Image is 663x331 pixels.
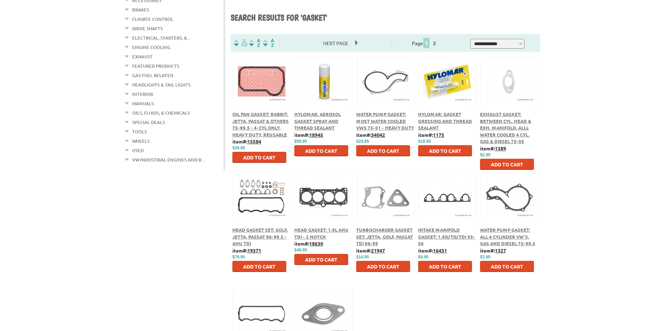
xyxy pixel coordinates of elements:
[433,247,447,254] u: 16431
[431,40,438,46] a: 2
[480,255,490,259] span: $2.95
[418,139,431,144] span: $19.95
[392,37,458,49] div: Page
[294,145,348,156] button: Add to Cart
[132,15,173,24] a: Climate Control
[248,39,262,47] img: Sort by Headline
[294,139,307,144] span: $59.95
[480,261,534,272] button: Add to Cart
[132,99,154,108] a: Manuals
[132,118,165,127] a: Special Deals
[132,61,179,71] a: Featured Products
[480,227,535,246] a: Water Pump Gasket: All 4 cylinder VW's, Gas and Diesel 75-99.5
[480,145,506,151] b: item#:
[367,263,399,270] span: Add to Cart
[243,263,275,270] span: Add to Cart
[132,127,147,136] a: Tools
[132,71,173,80] a: Gas Fuel Related
[418,247,447,254] b: item#:
[491,161,523,167] span: Add to Cart
[232,255,245,259] span: $79.95
[433,132,444,138] u: 1175
[356,261,410,272] button: Add to Cart
[309,132,323,138] u: 18945
[418,255,429,259] span: $4.95
[495,145,506,151] u: 1389
[418,261,472,272] button: Add to Cart
[371,132,385,138] u: 34042
[429,263,461,270] span: Add to Cart
[418,132,444,138] b: item#:
[356,139,369,144] span: $24.95
[247,247,261,254] u: 19371
[232,152,286,163] button: Add to Cart
[491,263,523,270] span: Add to Cart
[132,80,191,89] a: Headlights & Tail Lights
[495,247,506,254] u: 1327
[480,152,490,157] span: $2.95
[132,136,150,146] a: Wheels
[132,24,163,33] a: Drive Shafts
[418,227,475,246] a: Intake Manifold Gasket: 1.9D/TD/TDI 93-06
[305,148,337,154] span: Add to Cart
[132,146,144,155] a: Used
[232,247,261,254] b: item#:
[305,256,337,263] span: Add to Cart
[232,261,286,272] button: Add to Cart
[232,227,288,246] a: Head Gasket Set: Golf, Jetta, Passat 96-99.5 - AHU TDI
[247,138,261,144] u: 15584
[232,146,245,150] span: $29.95
[356,247,385,254] b: item#:
[418,111,472,131] a: Hylomar: Gasket Dressing and Thread Sealant
[231,13,540,24] h1: Search results for 'gasket'
[356,255,369,259] span: $14.95
[309,240,323,247] u: 18630
[356,111,414,131] a: Water Pump Gasket: Most Water Cooled VWs 75-01 - Heavy Duty
[243,154,275,160] span: Add to Cart
[234,39,248,47] img: filterpricelow.svg
[132,155,205,164] a: VW Industrial Engines and R...
[356,227,413,246] a: Turbocharger Gasket Set: Jetta, Golf, Passat TDI 96-99
[132,90,153,99] a: Interior
[294,254,348,265] button: Add to Cart
[371,247,385,254] u: 21947
[262,39,275,47] img: Sort by Sales Rank
[132,43,170,52] a: Engine Cooling
[356,145,410,156] button: Add to Cart
[132,108,190,117] a: Oils, Fluids, & Chemicals
[316,38,355,48] span: Next Page
[294,248,307,253] span: $49.95
[480,111,531,144] a: Exhaust Gasket: Between Cyl. Head & Exh. Manifold, Alll Water Cooled 4 Cyl. Gas & Diesel 75-05
[480,159,534,170] button: Add to Cart
[132,5,149,14] a: Brakes
[316,40,355,46] a: Next Page
[423,38,430,48] span: 1
[294,227,349,240] a: Head Gasket: 1.9L AHU TDI - 2 Notch
[294,111,341,131] a: Hylomar: Aerosol Gasket Spray and Thread Sealant
[367,148,399,154] span: Add to Cart
[418,145,472,156] button: Add to Cart
[294,240,323,247] b: item#:
[429,148,461,154] span: Add to Cart
[232,111,289,138] a: Oil Pan Gasket: Rabbit, Jetta, Passat & Others 75-99.5 - 4-Cyl Only, Heavy Duty, Reusable
[356,132,385,138] b: item#:
[232,138,261,144] b: item#:
[294,132,323,138] b: item#:
[132,52,153,61] a: Exhaust
[132,33,190,42] a: Electrical, Starters, &...
[480,247,506,254] b: item#:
